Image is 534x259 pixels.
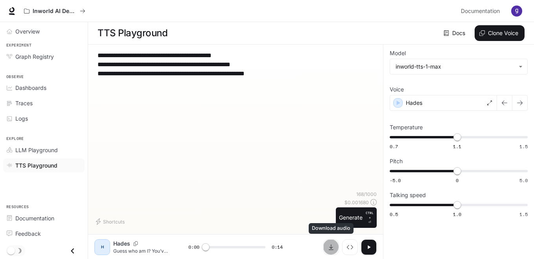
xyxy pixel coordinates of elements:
p: Pitch [390,158,403,164]
p: $ 0.001680 [344,199,369,206]
a: Docs [442,25,468,41]
span: 0 [456,177,459,184]
span: -5.0 [390,177,401,184]
p: CTRL + [366,211,374,220]
p: Temperature [390,125,423,130]
span: Dashboards [15,84,46,92]
span: 1.5 [519,211,528,218]
button: All workspaces [20,3,89,19]
p: Voice [390,87,404,92]
a: Traces [3,96,85,110]
span: 1.5 [519,143,528,150]
span: TTS Playground [15,161,57,170]
span: Traces [15,99,33,107]
button: Close drawer [64,243,81,259]
span: 0:14 [272,243,283,251]
span: Documentation [15,214,54,222]
button: User avatar [509,3,525,19]
h1: TTS Playground [98,25,168,41]
span: 0:00 [188,243,199,251]
img: User avatar [511,6,522,17]
div: inworld-tts-1-max [396,63,515,71]
button: Shortcuts [94,215,128,228]
a: Overview [3,24,85,38]
button: Inspect [342,239,358,255]
button: Copy Voice ID [130,241,141,246]
div: Download audio [309,223,354,234]
span: Overview [15,27,40,35]
a: Documentation [458,3,506,19]
span: Dark mode toggle [7,246,15,255]
p: Talking speed [390,192,426,198]
p: Model [390,50,406,56]
div: inworld-tts-1-max [390,59,527,74]
span: Feedback [15,229,41,238]
a: Graph Registry [3,50,85,63]
p: Inworld AI Demos [33,8,77,15]
span: Graph Registry [15,52,54,61]
p: Guess who am I? You’ve got 20 seconds — 2 hints. Hint one: Rap God. Hint two: He turned pain into... [113,248,169,254]
p: Hades [406,99,422,107]
a: TTS Playground [3,158,85,172]
p: Hades [113,240,130,248]
span: 0.7 [390,143,398,150]
div: H [96,241,109,253]
span: LLM Playground [15,146,58,154]
a: Feedback [3,227,85,240]
button: Clone Voice [475,25,525,41]
span: Logs [15,114,28,123]
span: 5.0 [519,177,528,184]
a: Documentation [3,211,85,225]
button: GenerateCTRL +⏎ [336,207,377,228]
span: 1.1 [453,143,461,150]
span: 0.5 [390,211,398,218]
p: ⏎ [366,211,374,225]
span: 1.0 [453,211,461,218]
button: Download audio [323,239,339,255]
a: Logs [3,112,85,125]
a: Dashboards [3,81,85,95]
span: Documentation [461,6,500,16]
a: LLM Playground [3,143,85,157]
